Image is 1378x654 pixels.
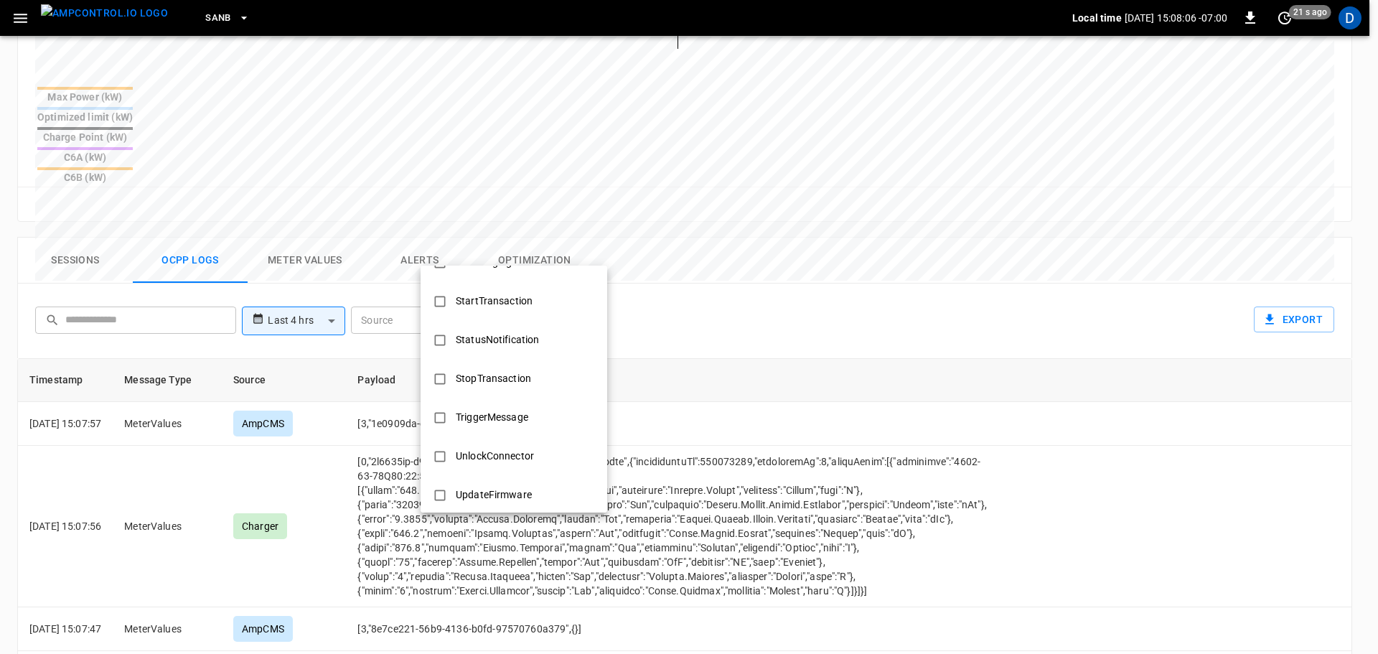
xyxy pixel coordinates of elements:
div: StatusNotification [447,327,548,353]
div: StartTransaction [447,288,541,314]
div: TriggerMessage [447,404,537,431]
div: StopTransaction [447,365,540,392]
div: UnlockConnector [447,443,543,470]
div: UpdateFirmware [447,482,540,508]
